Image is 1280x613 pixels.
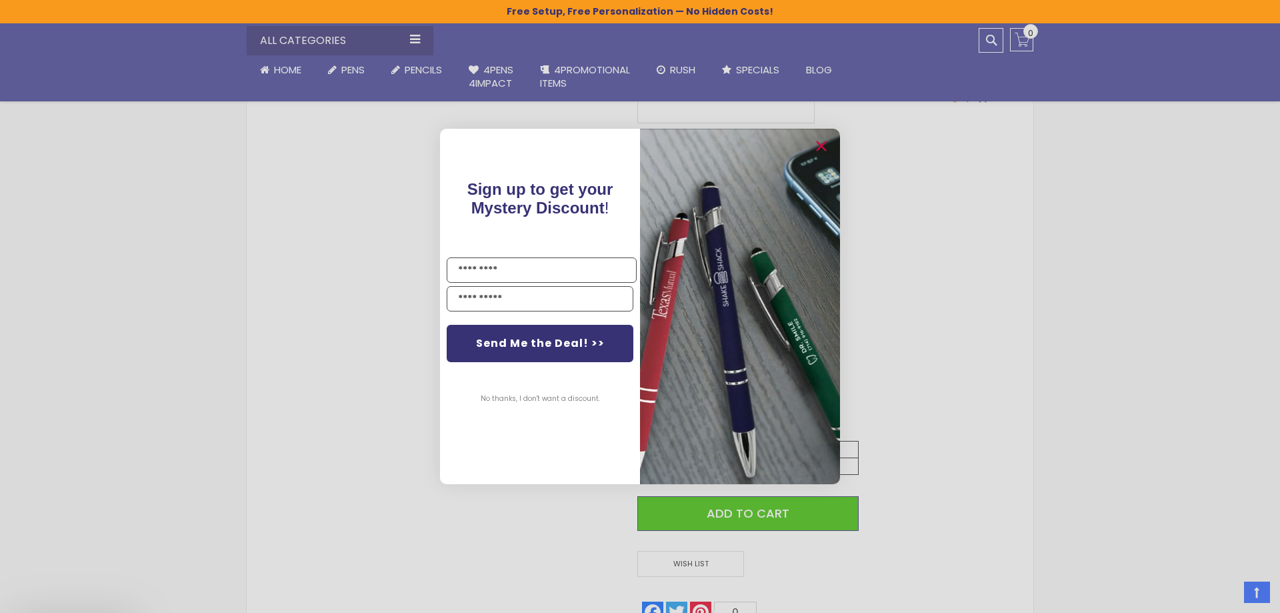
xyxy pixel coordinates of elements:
[467,180,613,217] span: !
[640,129,840,484] img: pop-up-image
[447,325,633,362] button: Send Me the Deal! >>
[467,180,613,217] span: Sign up to get your Mystery Discount
[811,135,832,157] button: Close dialog
[474,382,607,416] button: No thanks, I don't want a discount.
